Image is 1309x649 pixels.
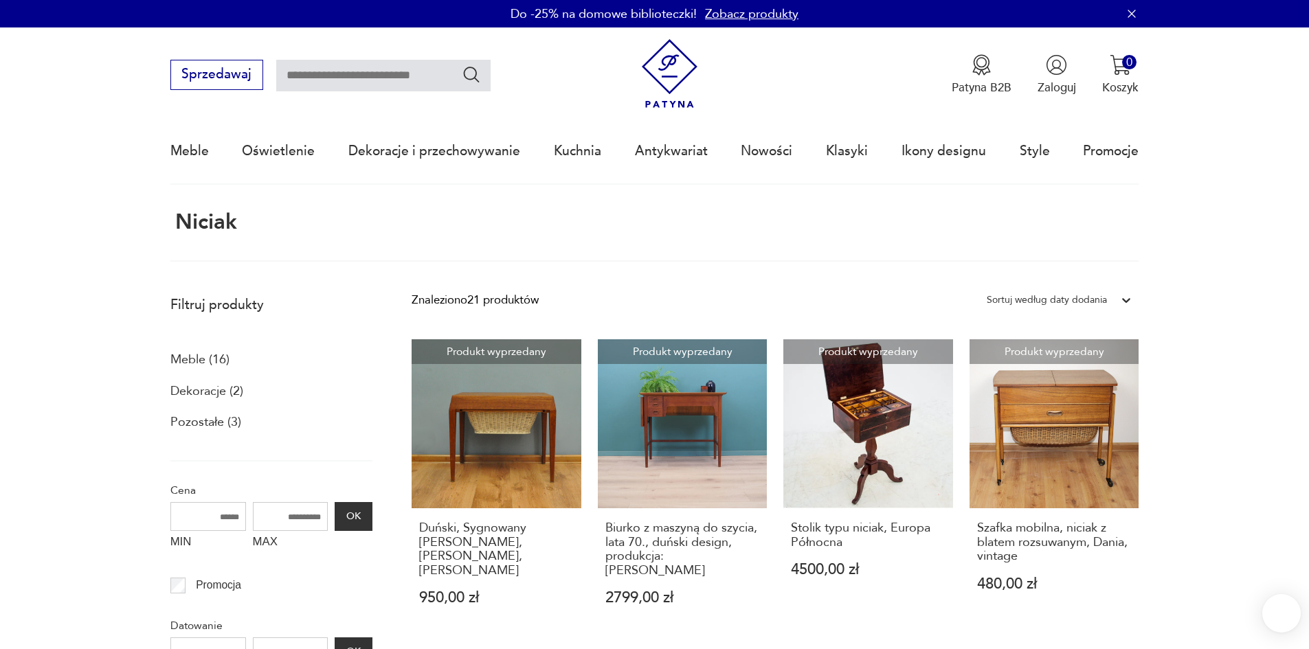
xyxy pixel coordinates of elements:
iframe: Smartsupp widget button [1262,594,1301,633]
a: Style [1020,119,1050,183]
a: Oświetlenie [242,119,315,183]
p: Zaloguj [1038,80,1076,95]
p: 2799,00 zł [605,591,760,605]
button: 0Koszyk [1102,54,1139,95]
label: MAX [253,531,328,557]
button: Patyna B2B [952,54,1011,95]
a: Produkt wyprzedanyDuński, Sygnowany Niciak, Sybord, Severin HansenDuński, Sygnowany [PERSON_NAME]... [412,339,581,637]
p: Patyna B2B [952,80,1011,95]
img: Patyna - sklep z meblami i dekoracjami vintage [635,39,704,109]
a: Produkt wyprzedanyStolik typu niciak, Europa PółnocnaStolik typu niciak, Europa Północna4500,00 zł [783,339,953,637]
a: Ikony designu [902,119,986,183]
div: Sortuj według daty dodania [987,291,1107,309]
a: Meble (16) [170,348,230,372]
a: Dekoracje i przechowywanie [348,119,520,183]
a: Pozostałe (3) [170,411,241,434]
p: 480,00 zł [977,577,1132,591]
button: Szukaj [462,65,482,84]
div: Znaleziono 21 produktów [412,291,539,309]
a: Nowości [741,119,792,183]
p: Cena [170,481,372,499]
button: OK [335,502,372,531]
a: Kuchnia [554,119,601,183]
h3: Stolik typu niciak, Europa Północna [791,521,946,549]
a: Sprzedawaj [170,70,263,81]
a: Klasyki [826,119,868,183]
p: Koszyk [1102,80,1139,95]
a: Ikona medaluPatyna B2B [952,54,1011,95]
h1: niciak [170,211,237,234]
a: Dekoracje (2) [170,380,243,403]
p: 4500,00 zł [791,562,946,577]
p: Promocja [196,576,241,594]
a: Zobacz produkty [705,5,798,23]
h3: Duński, Sygnowany [PERSON_NAME], [PERSON_NAME], [PERSON_NAME] [419,521,574,578]
label: MIN [170,531,246,557]
a: Meble [170,119,209,183]
h3: Szafka mobilna, niciak z blatem rozsuwanym, Dania, vintage [977,521,1132,563]
button: Zaloguj [1038,54,1076,95]
h3: Biurko z maszyną do szycia, lata 70., duński design, produkcja: [PERSON_NAME] [605,521,760,578]
p: Do -25% na domowe biblioteczki! [511,5,697,23]
a: Produkt wyprzedanySzafka mobilna, niciak z blatem rozsuwanym, Dania, vintageSzafka mobilna, nicia... [970,339,1139,637]
p: Filtruj produkty [170,296,372,314]
p: 950,00 zł [419,591,574,605]
img: Ikonka użytkownika [1046,54,1067,76]
img: Ikona koszyka [1110,54,1131,76]
a: Produkt wyprzedanyBiurko z maszyną do szycia, lata 70., duński design, produkcja: DaniaBiurko z m... [598,339,768,637]
button: Sprzedawaj [170,60,263,90]
img: Ikona medalu [971,54,992,76]
a: Antykwariat [635,119,708,183]
a: Promocje [1083,119,1139,183]
div: 0 [1122,55,1137,69]
p: Datowanie [170,617,372,635]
